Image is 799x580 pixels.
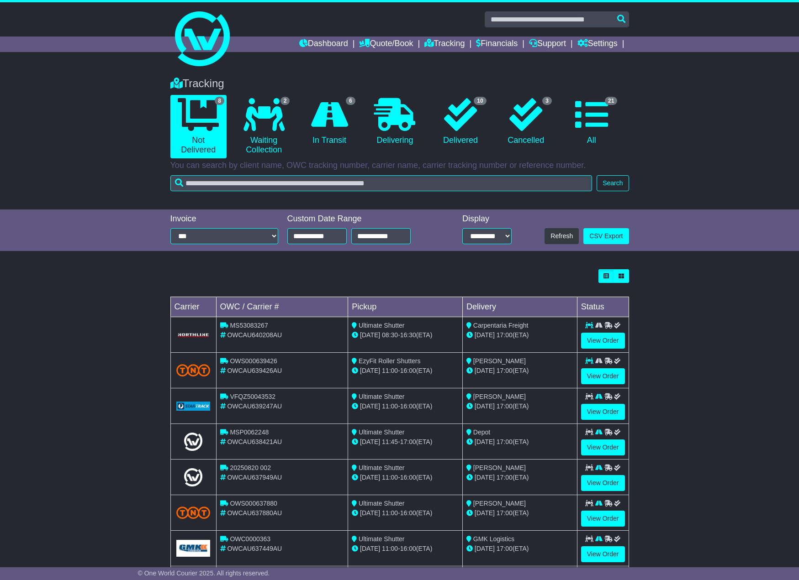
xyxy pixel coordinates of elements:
span: 3 [542,97,552,105]
span: 11:00 [382,509,398,517]
a: CSV Export [583,228,629,244]
a: Quote/Book [359,37,413,52]
button: Search [597,175,629,191]
a: Dashboard [299,37,348,52]
span: 17:00 [497,438,513,445]
span: OWS000639426 [230,357,277,365]
span: [DATE] [360,331,380,339]
span: 16:30 [400,331,416,339]
p: You can search by client name, OWC tracking number, carrier name, carrier tracking number or refe... [170,161,629,171]
div: - (ETA) [352,366,459,376]
img: Light [184,433,202,451]
span: 6 [346,97,355,105]
td: Pickup [348,297,463,317]
span: 17:00 [497,509,513,517]
div: Tracking [166,77,634,90]
span: OWCAU639426AU [227,367,282,374]
td: Status [577,297,629,317]
div: (ETA) [466,330,573,340]
a: Delivering [367,95,423,149]
span: [DATE] [360,438,380,445]
span: [DATE] [475,509,495,517]
div: - (ETA) [352,473,459,482]
span: Ultimate Shutter [359,500,404,507]
span: [DATE] [475,367,495,374]
td: Carrier [170,297,216,317]
div: (ETA) [466,366,573,376]
span: 17:00 [497,474,513,481]
span: OWCAU637449AU [227,545,282,552]
span: [DATE] [360,367,380,374]
a: 3 Cancelled [498,95,554,149]
a: Settings [577,37,618,52]
td: OWC / Carrier # [216,297,348,317]
span: [DATE] [475,545,495,552]
span: 11:00 [382,545,398,552]
span: [DATE] [360,474,380,481]
a: 21 All [563,95,619,149]
span: 20250820 002 [230,464,271,471]
a: 2 Waiting Collection [236,95,292,158]
div: Display [462,214,512,224]
a: View Order [581,368,625,384]
img: GetCarrierServiceLogo [176,540,211,557]
div: Custom Date Range [287,214,434,224]
span: VFQZ50043532 [230,393,275,400]
span: [DATE] [475,438,495,445]
span: [DATE] [360,509,380,517]
span: OWC0000363 [230,535,270,543]
span: 17:00 [497,402,513,410]
a: View Order [581,439,625,455]
a: 8 Not Delivered [170,95,227,158]
span: [DATE] [475,474,495,481]
div: - (ETA) [352,437,459,447]
span: OWCAU639247AU [227,402,282,410]
div: - (ETA) [352,330,459,340]
span: MS53083267 [230,322,268,329]
a: Tracking [424,37,465,52]
div: (ETA) [466,402,573,411]
div: - (ETA) [352,508,459,518]
span: [PERSON_NAME] [473,357,526,365]
a: View Order [581,333,625,349]
span: Depot [473,428,490,436]
span: Ultimate Shutter [359,393,404,400]
div: - (ETA) [352,544,459,554]
a: View Order [581,475,625,491]
span: 16:00 [400,402,416,410]
div: - (ETA) [352,402,459,411]
span: [PERSON_NAME] [473,464,526,471]
img: GetCarrierServiceLogo [176,332,211,338]
span: Ultimate Shutter [359,464,404,471]
span: EzyFit Roller Shutters [359,357,420,365]
a: View Order [581,546,625,562]
span: 08:30 [382,331,398,339]
span: 16:00 [400,474,416,481]
a: Support [529,37,566,52]
span: [PERSON_NAME] [473,500,526,507]
span: 21 [605,97,617,105]
span: Ultimate Shutter [359,535,404,543]
span: OWCAU638421AU [227,438,282,445]
span: [DATE] [475,331,495,339]
span: 11:00 [382,474,398,481]
span: 11:00 [382,367,398,374]
span: 10 [474,97,486,105]
img: Light [184,468,202,486]
span: 17:00 [497,331,513,339]
a: 6 In Transit [301,95,357,149]
span: GMK Logistics [473,535,514,543]
span: 16:00 [400,545,416,552]
span: 16:00 [400,509,416,517]
span: 2 [280,97,290,105]
span: Ultimate Shutter [359,428,404,436]
span: 17:00 [400,438,416,445]
div: (ETA) [466,508,573,518]
a: Financials [476,37,518,52]
div: Invoice [170,214,278,224]
img: TNT_Domestic.png [176,364,211,376]
span: OWS000637880 [230,500,277,507]
img: TNT_Domestic.png [176,507,211,519]
span: © One World Courier 2025. All rights reserved. [138,570,270,577]
span: OWCAU637880AU [227,509,282,517]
